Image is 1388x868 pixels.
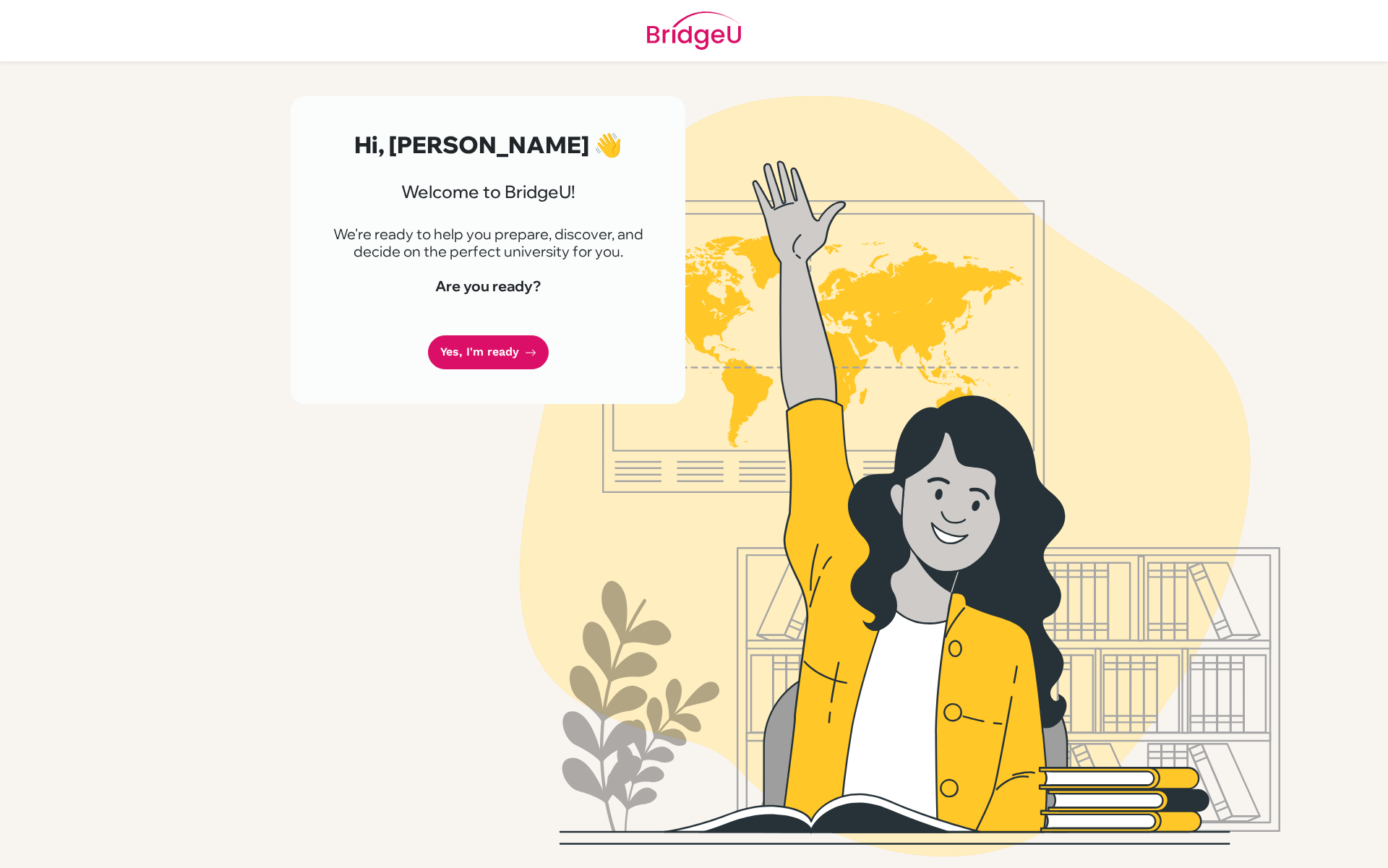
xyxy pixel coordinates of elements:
p: We're ready to help you prepare, discover, and decide on the perfect university for you. [325,225,651,260]
img: Welcome to Bridge U [488,96,1312,856]
a: Yes, I'm ready [428,335,549,369]
h4: Are you ready? [325,278,651,295]
h2: Hi, [PERSON_NAME] 👋 [325,131,651,158]
h3: Welcome to BridgeU! [325,181,651,202]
